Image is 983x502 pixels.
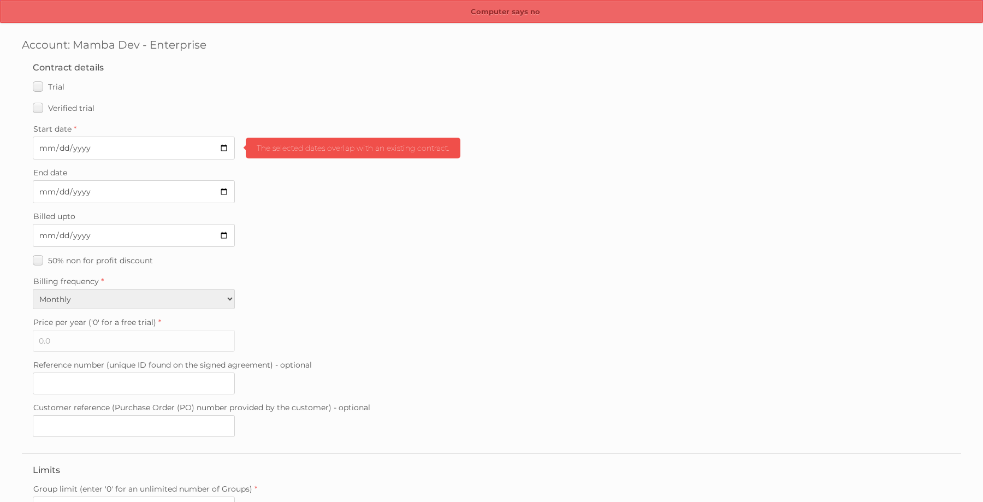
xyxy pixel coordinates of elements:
legend: Limits [33,465,60,475]
span: Start date [33,124,72,134]
span: Billing frequency [33,276,99,286]
span: Customer reference (Purchase Order (PO) number provided by the customer) - optional [33,403,370,412]
span: Billed upto [33,211,75,221]
span: End date [33,168,67,178]
span: Trial [48,82,64,92]
p: Computer says no [1,1,982,23]
span: 50% non for profit discount [48,256,153,265]
span: Verified trial [48,103,94,113]
span: The selected dates overlap with an existing contract. [246,138,460,158]
legend: Contract details [33,62,104,73]
h1: Account: Mamba Dev - Enterprise [22,38,961,51]
span: Group limit (enter '0' for an unlimited number of Groups) [33,484,252,494]
span: Price per year ('0' for a free trial) [33,317,156,327]
span: Reference number (unique ID found on the signed agreement) - optional [33,360,312,370]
